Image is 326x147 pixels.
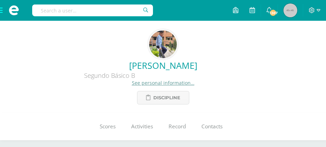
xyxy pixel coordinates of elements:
[201,123,223,130] span: Contacts
[6,59,320,71] a: [PERSON_NAME]
[100,123,116,130] span: Scores
[131,123,153,130] span: Activities
[169,123,186,130] span: Record
[32,4,153,16] input: Search a user…
[92,113,123,140] a: Scores
[132,80,194,86] a: See personal information…
[153,91,180,104] span: Discipline
[6,71,213,80] div: Segundo Básico B
[283,3,297,17] img: 45x45
[137,91,189,104] a: Discipline
[193,113,230,140] a: Contacts
[149,30,177,58] img: 08e595211a06f8590fc67658cf54ecce.png
[123,113,161,140] a: Activities
[269,9,277,17] span: 1367
[161,113,193,140] a: Record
